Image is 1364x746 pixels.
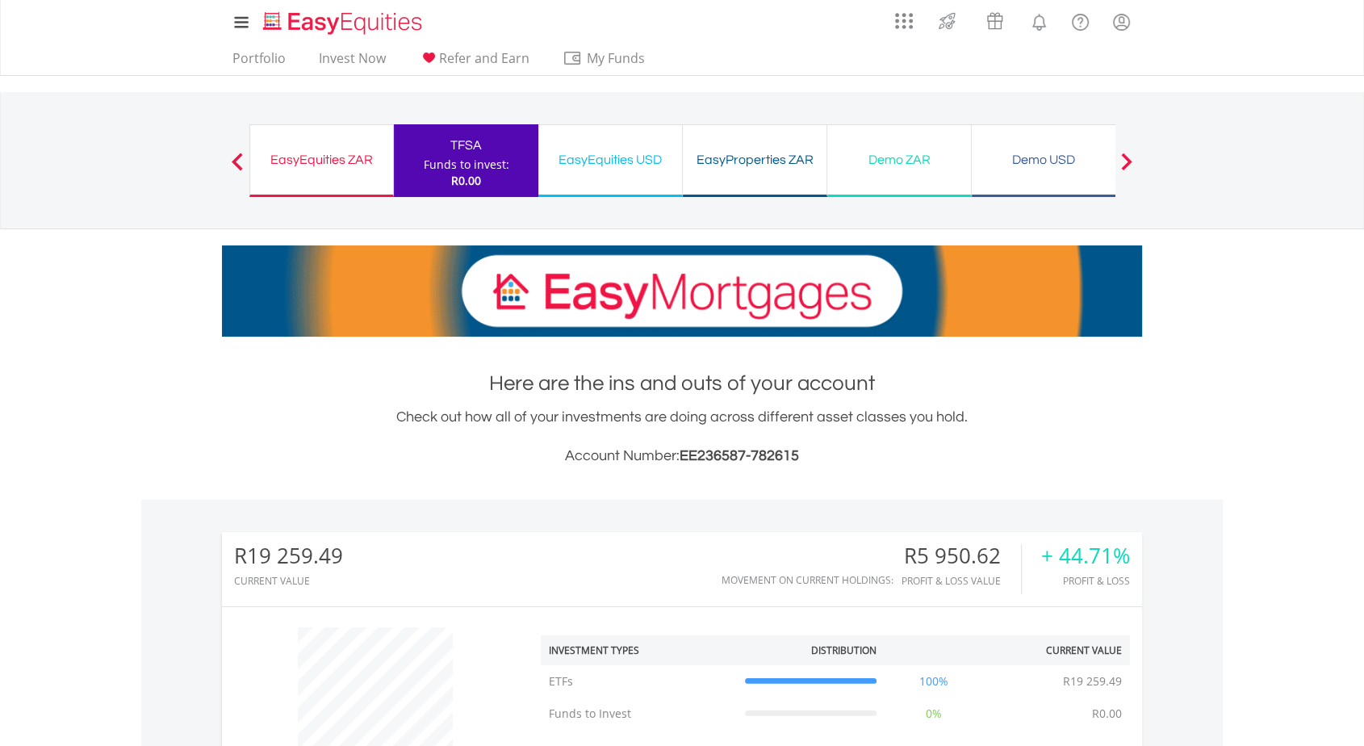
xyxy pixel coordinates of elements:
[982,635,1130,665] th: Current Value
[885,698,983,730] td: 0%
[692,149,817,171] div: EasyProperties ZAR
[257,4,429,36] a: Home page
[541,635,737,665] th: Investment Types
[404,134,529,157] div: TFSA
[563,48,668,69] span: My Funds
[895,12,913,30] img: grid-menu-icon.svg
[885,4,923,30] a: AppsGrid
[412,50,536,75] a: Refer and Earn
[1111,161,1143,177] button: Next
[222,369,1142,398] h1: Here are the ins and outs of your account
[680,448,799,463] span: EE236587-782615
[722,575,893,585] div: Movement on Current Holdings:
[1084,698,1130,730] td: R0.00
[541,665,737,698] td: ETFs
[439,49,529,67] span: Refer and Earn
[1055,665,1130,698] td: R19 259.49
[312,50,392,75] a: Invest Now
[902,544,1021,568] div: R5 950.62
[1060,4,1101,36] a: FAQ's and Support
[260,149,383,171] div: EasyEquities ZAR
[234,576,343,586] div: CURRENT VALUE
[971,4,1019,34] a: Vouchers
[226,50,292,75] a: Portfolio
[1041,544,1130,568] div: + 44.71%
[222,445,1142,467] h3: Account Number:
[222,406,1142,467] div: Check out how all of your investments are doing across different asset classes you hold.
[1041,576,1130,586] div: Profit & Loss
[902,576,1021,586] div: Profit & Loss Value
[234,544,343,568] div: R19 259.49
[260,10,429,36] img: EasyEquities_Logo.png
[548,149,672,171] div: EasyEquities USD
[1101,4,1142,40] a: My Profile
[934,8,960,34] img: thrive-v2.svg
[981,8,1008,34] img: vouchers-v2.svg
[811,643,877,657] div: Distribution
[221,161,253,177] button: Previous
[837,149,961,171] div: Demo ZAR
[885,665,983,698] td: 100%
[424,157,509,173] div: Funds to invest:
[222,245,1142,337] img: EasyMortage Promotion Banner
[451,173,481,188] span: R0.00
[541,698,737,730] td: Funds to Invest
[1019,4,1060,36] a: Notifications
[981,149,1106,171] div: Demo USD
